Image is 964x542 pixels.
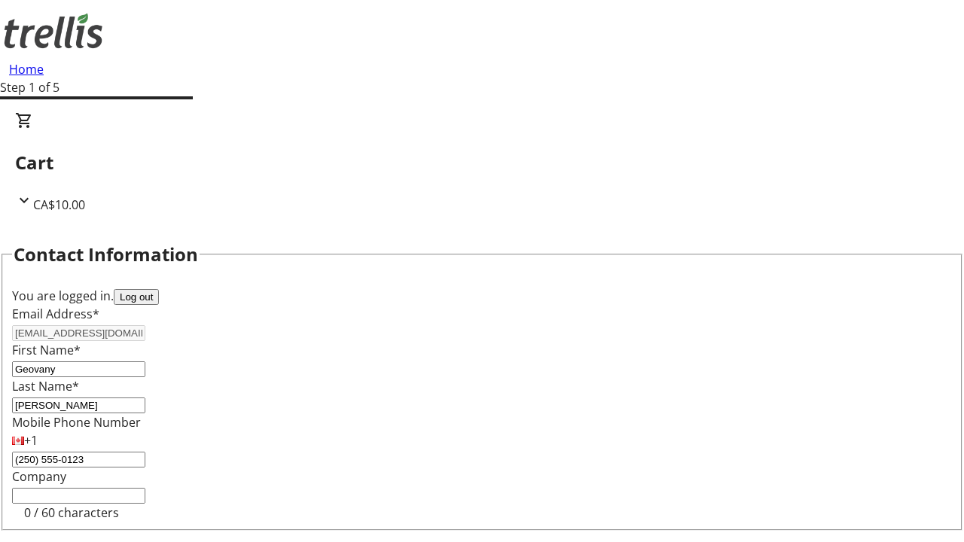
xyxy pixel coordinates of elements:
label: Mobile Phone Number [12,414,141,431]
span: CA$10.00 [33,196,85,213]
button: Log out [114,289,159,305]
label: First Name* [12,342,81,358]
input: (506) 234-5678 [12,452,145,467]
div: You are logged in. [12,287,952,305]
tr-character-limit: 0 / 60 characters [24,504,119,521]
label: Email Address* [12,306,99,322]
h2: Cart [15,149,949,176]
h2: Contact Information [14,241,198,268]
label: Company [12,468,66,485]
div: CartCA$10.00 [15,111,949,214]
label: Last Name* [12,378,79,394]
